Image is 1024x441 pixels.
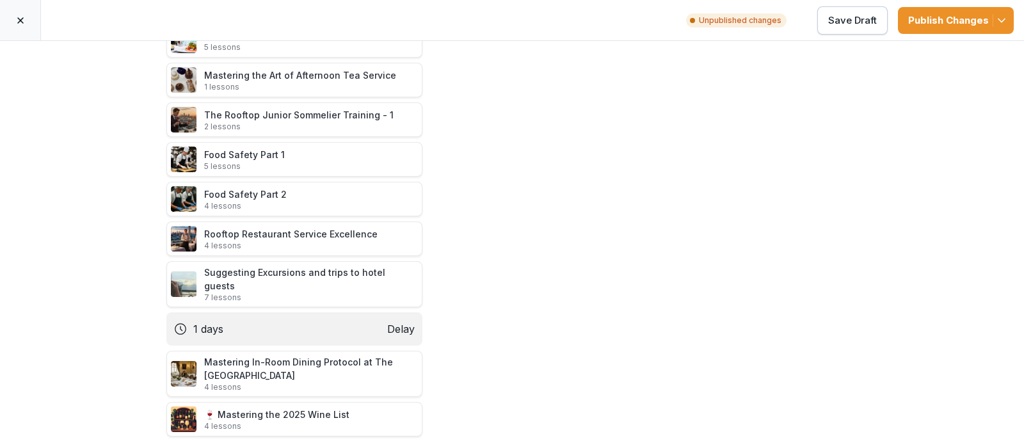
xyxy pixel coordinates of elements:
img: i2zxtrysbxid4kgylasewjzl.png [171,226,196,252]
div: Rooftop Restaurant Service Excellence [204,227,378,251]
p: 4 lessons [204,241,378,251]
p: 4 lessons [204,382,418,392]
div: Suggesting Excursions and trips to hotel guests7 lessons [166,261,422,307]
img: azkf4rt9fjv8ktem2r20o1ft.png [171,186,196,212]
div: Mastering the Art of Afternoon Tea Service1 lessons [166,63,422,97]
div: Suggesting Excursions and trips to hotel guests [204,266,418,303]
p: 4 lessons [204,201,287,211]
div: The Rooftop Junior Sommelier Training - 12 lessons [166,102,422,137]
p: 4 lessons [204,421,349,431]
div: Save Draft [828,13,877,28]
p: 2 lessons [204,122,394,132]
div: 1 daysDelay [166,312,422,346]
img: u464bhcn7k10hwfayoibg8lm.png [171,67,196,93]
p: Delay [387,321,415,337]
p: 5 lessons [204,161,285,172]
img: ppo6esy7e7xl6mguq2ufqsy7.png [171,271,196,297]
div: 🍷 Mastering the 2025 Wine List [204,408,349,431]
img: vruy9b7zzztkeb9sfc4cwvb0.png [171,406,196,432]
p: 1 days [193,321,223,337]
div: Rooftop Restaurant Service Excellence4 lessons [166,221,422,256]
div: The Rooftop Junior Sommelier Training - 1 [204,108,394,132]
div: Mastering In-Room Dining Protocol at The [GEOGRAPHIC_DATA] [204,355,418,392]
p: Unpublished changes [686,13,787,28]
p: 1 lessons [204,82,396,92]
p: 5 lessons [204,42,345,52]
div: Food Safety Part 2 [204,188,287,211]
div: 🍷 Mastering the 2025 Wine List4 lessons [166,402,422,437]
div: Food Safety Part 15 lessons [166,142,422,177]
div: Food Safety Part 24 lessons [166,182,422,216]
div: Mastering the Art of Afternoon Tea Service [204,68,396,92]
img: pzengf1ufr459q97hsjagl41.png [171,147,196,172]
p: 7 lessons [204,293,418,303]
div: Food Safety Part 1 [204,148,285,172]
div: Publish Changes [908,13,1004,28]
button: Save Draft [817,6,888,35]
img: yhyq737ngoqk0h6qupk2wj2w.png [171,361,196,387]
button: Publish Changes [898,7,1014,34]
img: kfm877czj89nkygf2s39fxyx.png [171,107,196,132]
div: Mastering In-Room Dining Protocol at The [GEOGRAPHIC_DATA]4 lessons [166,351,422,397]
